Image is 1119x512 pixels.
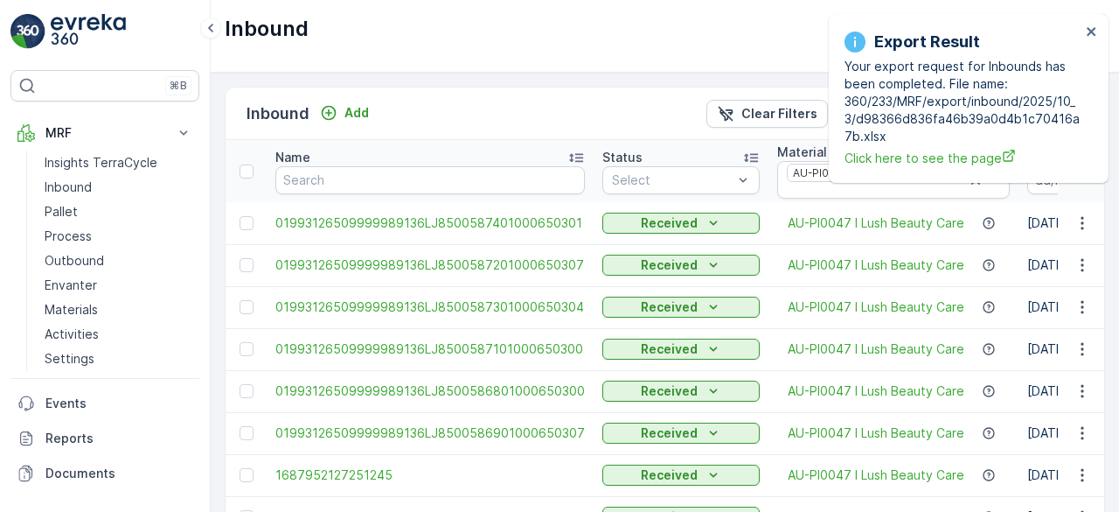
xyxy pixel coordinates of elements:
[1086,25,1098,41] button: close
[10,116,199,151] button: MRF
[788,214,964,232] a: AU-PI0047 I Lush Beauty Care
[51,14,126,49] img: logo_light-DOdMpM7g.png
[45,430,192,447] p: Reports
[275,256,585,274] a: 01993126509999989136LJ8500587201000650307
[275,340,585,358] a: 01993126509999989136LJ8500587101000650300
[10,421,199,456] a: Reports
[10,456,199,491] a: Documents
[344,104,369,122] p: Add
[240,258,254,272] div: Toggle Row Selected
[641,256,698,274] p: Received
[45,203,78,221] p: Pallet
[45,301,98,319] p: Materials
[38,224,199,249] a: Process
[240,426,254,440] div: Toggle Row Selected
[602,213,760,234] button: Received
[275,166,585,194] input: Search
[602,149,643,166] p: Status
[788,340,964,358] a: AU-PI0047 I Lush Beauty Care
[38,151,199,175] a: Insights TerraCycle
[741,105,817,123] p: Clear Filters
[275,214,585,232] a: 01993126509999989136LJ8500587401000650301
[602,465,760,486] button: Received
[706,100,828,128] button: Clear Filters
[45,179,92,196] p: Inbound
[602,381,760,402] button: Received
[45,350,94,368] p: Settings
[10,14,45,49] img: logo
[874,30,980,54] p: Export Result
[612,172,733,189] p: Select
[602,255,760,276] button: Received
[641,340,698,358] p: Received
[313,102,376,123] button: Add
[275,382,585,400] a: 01993126509999989136LJ8500586801000650300
[240,468,254,482] div: Toggle Row Selected
[844,149,1081,167] a: Click here to see the page
[602,423,760,444] button: Received
[275,298,585,316] a: 01993126509999989136LJ8500587301000650304
[641,298,698,316] p: Received
[38,200,199,224] a: Pallet
[788,466,964,484] a: AU-PI0047 I Lush Beauty Care
[788,298,964,316] a: AU-PI0047 I Lush Beauty Care
[240,342,254,356] div: Toggle Row Selected
[10,386,199,421] a: Events
[45,277,97,294] p: Envanter
[777,144,827,161] p: Material
[844,58,1081,145] p: Your export request for Inbounds has been completed. File name: 360/233/MRF/export/inbound/2025/1...
[45,124,164,142] p: MRF
[275,424,585,442] a: 01993126509999989136LJ8500586901000650307
[38,273,199,298] a: Envanter
[38,347,199,371] a: Settings
[45,252,104,270] p: Outbound
[641,382,698,400] p: Received
[788,256,964,274] a: AU-PI0047 I Lush Beauty Care
[45,154,157,172] p: Insights TerraCycle
[641,466,698,484] p: Received
[641,214,698,232] p: Received
[38,175,199,200] a: Inbound
[225,15,309,43] p: Inbound
[45,395,192,412] p: Events
[788,165,942,181] div: AU-PI0047 I Lush Beauty Care
[788,424,964,442] a: AU-PI0047 I Lush Beauty Care
[275,149,310,166] p: Name
[45,465,192,482] p: Documents
[45,326,99,343] p: Activities
[788,382,964,400] a: AU-PI0047 I Lush Beauty Care
[38,322,199,347] a: Activities
[240,300,254,314] div: Toggle Row Selected
[602,297,760,318] button: Received
[240,216,254,230] div: Toggle Row Selected
[170,79,187,93] p: ⌘B
[45,228,92,245] p: Process
[38,249,199,273] a: Outbound
[247,102,309,126] p: Inbound
[240,384,254,398] div: Toggle Row Selected
[602,339,760,360] button: Received
[275,466,585,484] a: 1687952127251245
[641,424,698,442] p: Received
[38,298,199,322] a: Materials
